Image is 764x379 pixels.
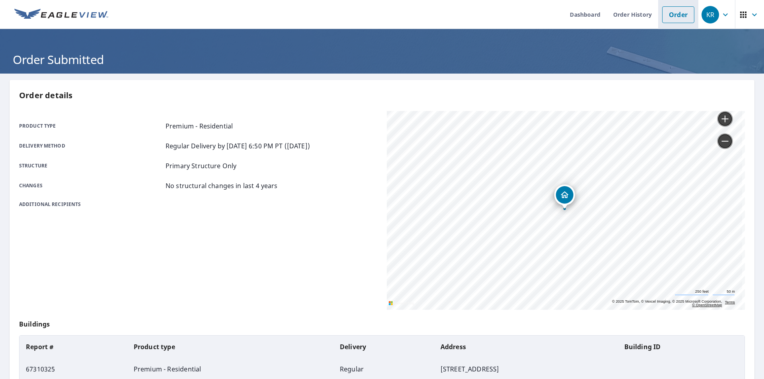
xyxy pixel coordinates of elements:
p: Product type [19,121,162,131]
a: Current Level 17, Zoom In [717,111,733,127]
a: Current Level 17, Zoom Out [717,133,733,149]
p: Buildings [19,310,745,335]
p: Order details [19,89,745,101]
th: Address [434,336,618,358]
p: Delivery method [19,141,162,151]
a: Order [662,6,694,23]
a: © OpenStreetMap [692,303,722,307]
p: Premium - Residential [166,121,233,131]
h1: Order Submitted [10,51,754,68]
a: Terms [725,300,735,305]
th: Product type [127,336,333,358]
th: Delivery [333,336,434,358]
p: Structure [19,161,162,171]
p: No structural changes in last 4 years [166,181,278,190]
div: KR [702,6,719,23]
p: Changes [19,181,162,190]
p: Primary Structure Only [166,161,236,171]
div: Dropped pin, building 1, Residential property, 5 Scholar Pl East Setauket, NY 11733 [554,185,575,209]
th: Building ID [618,336,745,358]
th: Report # [19,336,127,358]
p: Additional recipients [19,201,162,208]
img: EV Logo [14,9,108,21]
p: Regular Delivery by [DATE] 6:50 PM PT ([DATE]) [166,141,310,151]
